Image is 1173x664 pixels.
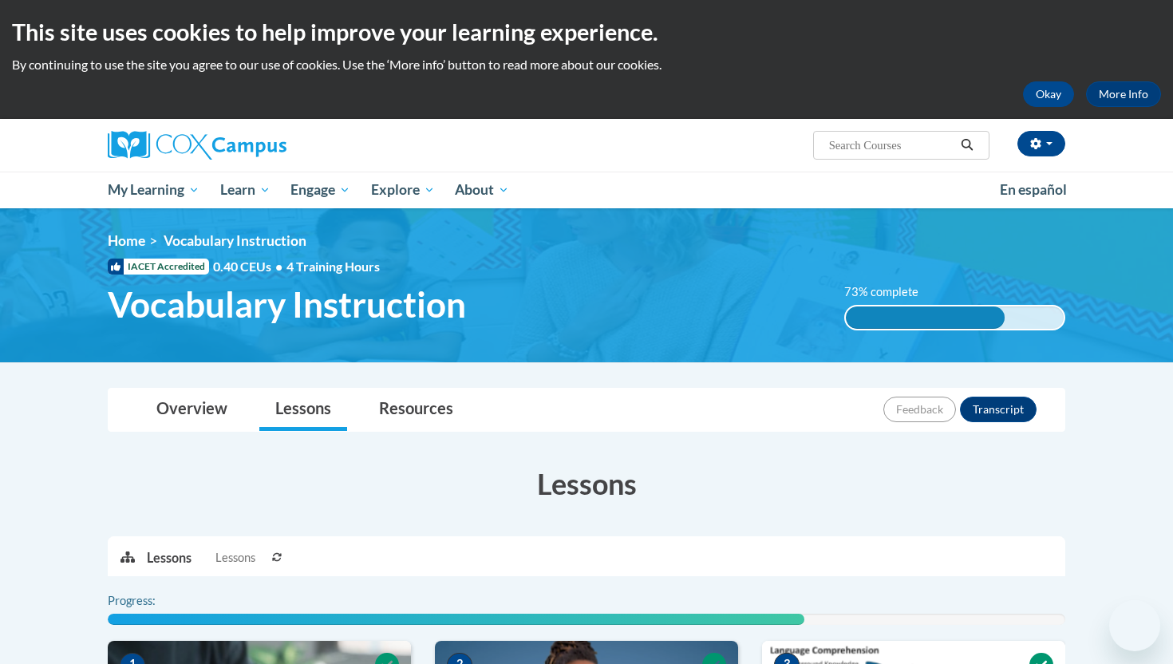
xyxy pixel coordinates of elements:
label: Progress: [108,592,199,610]
span: Vocabulary Instruction [164,232,306,249]
span: En español [1000,181,1067,198]
h2: This site uses cookies to help improve your learning experience. [12,16,1161,48]
p: Lessons [147,549,192,567]
a: Explore [361,172,445,208]
a: Home [108,232,145,249]
button: Feedback [883,397,956,422]
span: Vocabulary Instruction [108,283,466,326]
img: Cox Campus [108,131,286,160]
a: My Learning [97,172,210,208]
span: Engage [290,180,350,200]
button: Okay [1023,81,1074,107]
span: 4 Training Hours [286,259,380,274]
a: Lessons [259,389,347,431]
a: Resources [363,389,469,431]
a: Cox Campus [108,131,411,160]
span: My Learning [108,180,199,200]
span: 0.40 CEUs [213,258,286,275]
a: Engage [280,172,361,208]
span: Learn [220,180,271,200]
a: About [445,172,520,208]
p: By continuing to use the site you agree to our use of cookies. Use the ‘More info’ button to read... [12,56,1161,73]
iframe: Button to launch messaging window [1109,600,1160,651]
button: Account Settings [1017,131,1065,156]
label: 73% complete [844,283,936,301]
input: Search Courses [827,136,955,155]
span: • [275,259,282,274]
div: Main menu [84,172,1089,208]
span: Explore [371,180,435,200]
a: Overview [140,389,243,431]
span: About [455,180,509,200]
h3: Lessons [108,464,1065,504]
a: En español [989,173,1077,207]
button: Transcript [960,397,1037,422]
span: Lessons [215,549,255,567]
a: More Info [1086,81,1161,107]
a: Learn [210,172,281,208]
button: Search [955,136,979,155]
div: 73% complete [846,306,1005,329]
span: IACET Accredited [108,259,209,275]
